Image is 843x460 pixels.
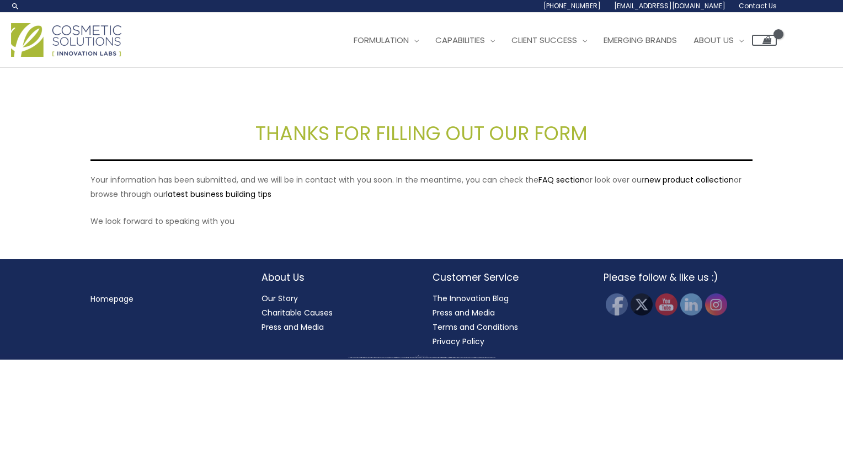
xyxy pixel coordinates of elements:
[604,270,753,285] h2: Please follow & like us :)
[433,322,518,333] a: Terms and Conditions
[631,293,653,315] img: Twitter
[19,356,824,357] div: Copyright © 2025
[433,307,495,318] a: Press and Media
[262,293,298,304] a: Our Story
[337,24,777,57] nav: Site Navigation
[345,24,427,57] a: Formulation
[433,336,484,347] a: Privacy Policy
[421,356,428,356] span: Cosmetic Solutions
[19,357,824,359] div: All material on this Website, including design, text, images, logos and sounds, are owned by Cosm...
[614,1,725,10] span: [EMAIL_ADDRESS][DOMAIN_NAME]
[433,293,509,304] a: The Innovation Blog
[90,292,239,306] nav: Menu
[90,214,753,228] p: We look forward to speaking with you
[685,24,752,57] a: About Us
[262,322,324,333] a: Press and Media
[606,293,628,315] img: Facebook
[644,174,734,185] a: new product collection
[90,121,753,146] h2: THANKS FOR FILLING OUT OUR FORM
[262,270,410,285] h2: About Us
[11,2,20,10] a: Search icon link
[604,34,677,46] span: Emerging Brands
[595,24,685,57] a: Emerging Brands
[543,1,601,10] span: [PHONE_NUMBER]
[693,34,734,46] span: About Us
[90,293,134,304] a: Homepage
[262,291,410,334] nav: About Us
[90,173,753,201] p: Your information has been submitted, and we will be in contact with you soon. In the meantime, yo...
[427,24,503,57] a: Capabilities
[262,307,333,318] a: Charitable Causes
[435,34,485,46] span: Capabilities
[538,174,585,185] a: FAQ section
[752,35,777,46] a: View Shopping Cart, empty
[11,23,121,57] img: Cosmetic Solutions Logo
[739,1,777,10] span: Contact Us
[166,189,271,200] a: latest business building tips
[433,270,581,285] h2: Customer Service
[503,24,595,57] a: Client Success
[354,34,409,46] span: Formulation
[433,291,581,349] nav: Customer Service
[511,34,577,46] span: Client Success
